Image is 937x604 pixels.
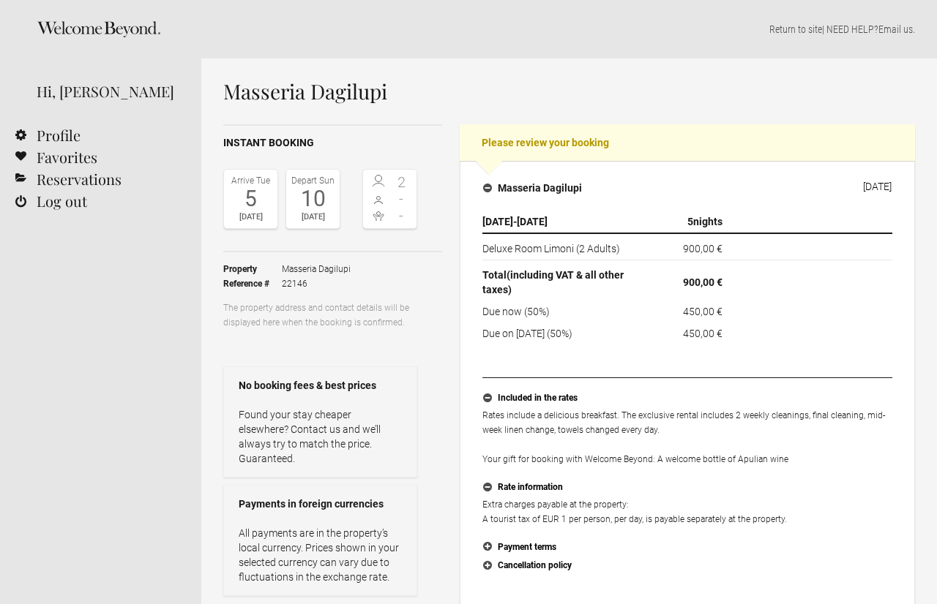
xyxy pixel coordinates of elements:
p: Extra charges payable at the property: A tourist tax of EUR 1 per person, per day, is payable sep... [482,497,892,526]
h4: Masseria Dagilupi [483,181,582,195]
td: Due now (50%) [482,301,646,322]
span: (including VAT & all other taxes) [482,269,624,295]
span: - [390,208,414,223]
a: Email us [878,23,913,35]
div: [DATE] [863,181,892,192]
h2: Instant booking [223,135,442,151]
div: [DATE] [290,210,336,224]
div: [DATE] [228,210,274,224]
p: All payments are in the property’s local currency. Prices shown in your selected currency can var... [239,526,402,584]
h2: Please review your booking [460,124,915,161]
flynt-currency: 450,00 € [683,306,723,317]
p: The property address and contact details will be displayed here when the booking is confirmed. [223,301,417,330]
div: Hi, [PERSON_NAME] [37,80,179,102]
td: Due on [DATE] (50%) [482,322,646,341]
a: Return to site [769,23,822,35]
strong: Property [223,262,282,276]
strong: No booking fees & best prices [239,378,402,393]
div: Depart Sun [290,173,336,188]
strong: Payments in foreign currencies [239,497,402,511]
flynt-currency: 900,00 € [683,276,723,288]
button: Masseria Dagilupi [DATE] [471,173,903,203]
th: - [482,211,646,233]
flynt-currency: 900,00 € [683,243,723,254]
span: [DATE] [517,216,548,227]
span: Masseria Dagilupi [282,262,351,276]
span: - [390,192,414,206]
button: Cancellation policy [482,556,892,575]
p: Found your stay cheaper elsewhere? Contact us and we’ll always try to match the price. Guaranteed. [239,407,402,466]
flynt-currency: 450,00 € [683,328,723,339]
span: [DATE] [482,216,513,227]
button: Included in the rates [482,389,892,408]
span: 5 [687,216,693,227]
h1: Masseria Dagilupi [223,80,915,102]
span: 2 [390,175,414,189]
td: Deluxe Room Limoni (2 Adults) [482,233,646,260]
p: | NEED HELP? . [223,22,915,37]
button: Rate information [482,478,892,497]
strong: Reference # [223,276,282,291]
th: Total [482,260,646,301]
div: 10 [290,188,336,210]
span: 22146 [282,276,351,291]
div: 5 [228,188,274,210]
p: Rates include a delicious breakfast. The exclusive rental includes 2 weekly cleanings, final clea... [482,408,892,467]
div: Arrive Tue [228,173,274,188]
button: Payment terms [482,538,892,557]
th: nights [646,211,728,233]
